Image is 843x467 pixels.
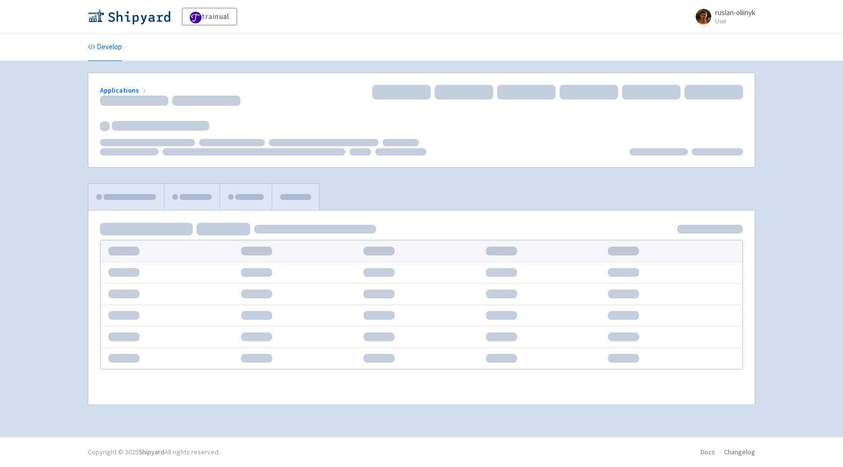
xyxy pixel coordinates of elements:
img: Shipyard logo [88,9,170,24]
a: Docs [701,448,715,456]
div: Copyright © 2025 All rights reserved. [88,447,220,457]
a: trainual [182,8,237,25]
a: Applications [100,86,148,95]
a: Develop [88,34,122,61]
a: ruslan-oliinyk User [690,9,755,24]
a: Changelog [724,448,755,456]
span: ruslan-oliinyk [715,8,755,17]
small: User [715,18,755,24]
a: Shipyard [139,448,164,456]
